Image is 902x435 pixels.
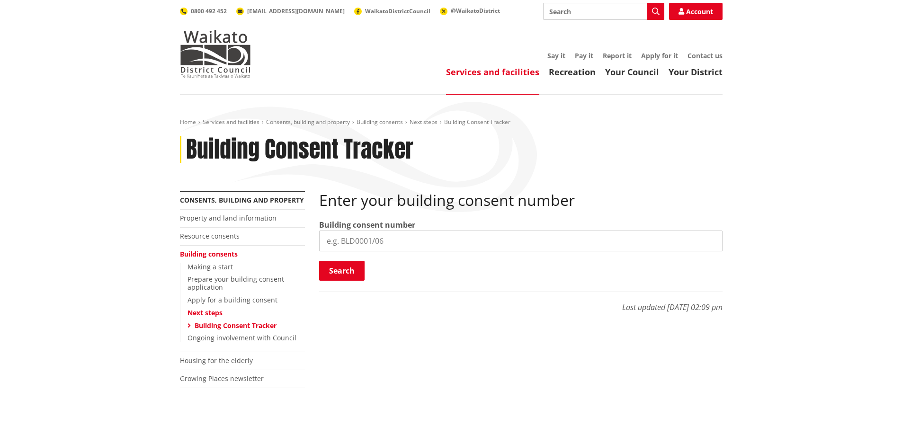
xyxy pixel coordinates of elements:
a: Account [669,3,723,20]
a: Pay it [575,51,593,60]
a: Recreation [549,66,596,78]
a: Home [180,118,196,126]
p: Last updated [DATE] 02:09 pm [319,292,723,313]
a: 0800 492 452 [180,7,227,15]
button: Search [319,261,365,281]
h1: Building Consent Tracker [186,136,413,163]
a: Next steps [410,118,438,126]
a: Your Council [605,66,659,78]
a: Prepare your building consent application [188,275,284,292]
span: [EMAIL_ADDRESS][DOMAIN_NAME] [247,7,345,15]
a: Building consents [180,249,238,258]
a: Building Consent Tracker [195,321,277,330]
a: WaikatoDistrictCouncil [354,7,430,15]
a: Apply for it [641,51,678,60]
span: 0800 492 452 [191,7,227,15]
a: Say it [547,51,565,60]
a: Report it [603,51,632,60]
a: Contact us [688,51,723,60]
a: Consents, building and property [180,195,304,204]
a: Building consents [357,118,403,126]
a: Services and facilities [203,118,259,126]
a: Housing for the elderly [180,356,253,365]
a: [EMAIL_ADDRESS][DOMAIN_NAME] [236,7,345,15]
a: Next steps [188,308,223,317]
nav: breadcrumb [180,118,723,126]
a: Resource consents [180,231,240,240]
a: Consents, building and property [266,118,350,126]
input: e.g. BLD0001/06 [319,231,723,251]
span: @WaikatoDistrict [451,7,500,15]
a: Making a start [188,262,233,271]
h2: Enter your building consent number [319,191,723,209]
a: Apply for a building consent [188,295,277,304]
a: Property and land information [180,213,277,222]
span: Building Consent Tracker [444,118,510,126]
a: Services and facilities [446,66,539,78]
a: Growing Places newsletter [180,374,264,383]
span: WaikatoDistrictCouncil [365,7,430,15]
img: Waikato District Council - Te Kaunihera aa Takiwaa o Waikato [180,30,251,78]
label: Building consent number [319,219,415,231]
a: @WaikatoDistrict [440,7,500,15]
input: Search input [543,3,664,20]
a: Ongoing involvement with Council [188,333,296,342]
a: Your District [669,66,723,78]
